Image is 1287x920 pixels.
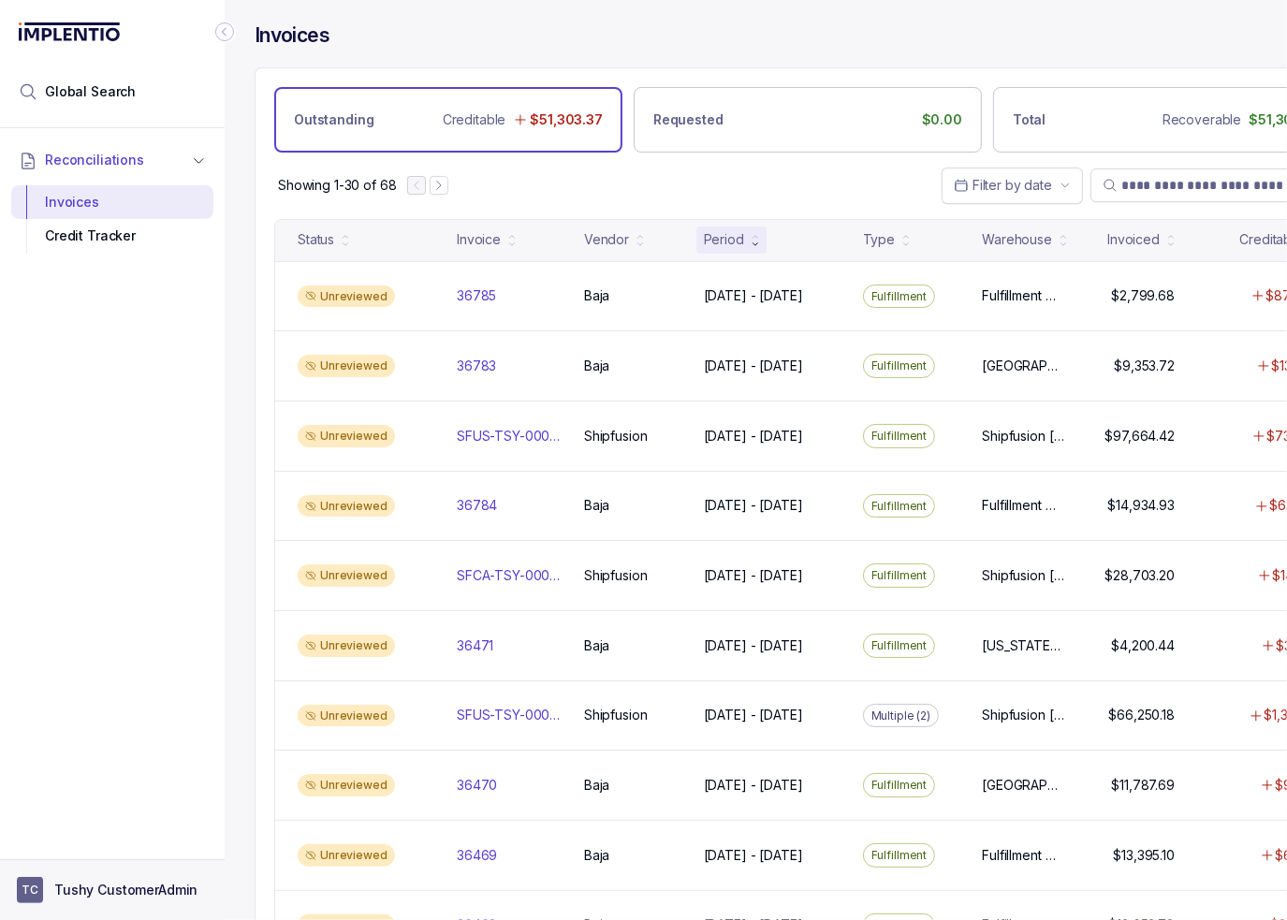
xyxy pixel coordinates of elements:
[584,706,648,724] p: Shipfusion
[704,706,803,724] p: [DATE] - [DATE]
[457,427,562,445] p: SFUS-TSY-00069
[457,636,493,655] p: 36471
[457,706,562,724] p: SFUS-TSY-00068
[1104,566,1175,585] p: $28,703.20
[871,287,928,306] p: Fulfillment
[443,110,506,129] p: Creditable
[982,496,1064,515] p: Fulfillment Center / Primary
[1013,110,1046,129] p: Total
[278,176,396,195] div: Remaining page entries
[704,286,803,305] p: [DATE] - [DATE]
[255,22,329,49] h4: Invoices
[457,846,497,865] p: 36469
[17,877,208,903] button: User initialsTushy CustomerAdmin
[584,230,629,249] div: Vendor
[973,177,1052,193] span: Filter by date
[298,355,395,377] div: Unreviewed
[704,566,803,585] p: [DATE] - [DATE]
[11,139,213,181] button: Reconciliations
[1113,846,1175,865] p: $13,395.10
[871,427,928,445] p: Fulfillment
[298,705,395,727] div: Unreviewed
[294,110,373,129] p: Outstanding
[871,707,931,725] p: Multiple (2)
[704,636,803,655] p: [DATE] - [DATE]
[584,846,609,865] p: Baja
[704,496,803,515] p: [DATE] - [DATE]
[922,110,962,129] p: $0.00
[982,357,1064,375] p: [GEOGRAPHIC_DATA] [GEOGRAPHIC_DATA] / [US_STATE]
[982,706,1064,724] p: Shipfusion [GEOGRAPHIC_DATA], Shipfusion [GEOGRAPHIC_DATA]
[584,496,609,515] p: Baja
[584,776,609,795] p: Baja
[298,635,395,657] div: Unreviewed
[704,846,803,865] p: [DATE] - [DATE]
[584,427,648,445] p: Shipfusion
[982,286,1064,305] p: Fulfillment Center (W) / Wholesale, Fulfillment Center / Primary
[982,846,1064,865] p: Fulfillment Center (W) / Wholesale, Fulfillment Center / Primary
[457,286,496,305] p: 36785
[954,176,1052,195] search: Date Range Picker
[1111,286,1175,305] p: $2,799.68
[871,846,928,865] p: Fulfillment
[584,286,609,305] p: Baja
[298,425,395,447] div: Unreviewed
[871,636,928,655] p: Fulfillment
[278,176,396,195] p: Showing 1-30 of 68
[213,21,236,43] div: Collapse Icon
[298,495,395,518] div: Unreviewed
[704,357,803,375] p: [DATE] - [DATE]
[871,497,928,516] p: Fulfillment
[45,82,136,101] span: Global Search
[1107,230,1160,249] div: Invoiced
[298,230,334,249] div: Status
[54,881,197,899] p: Tushy CustomerAdmin
[457,496,497,515] p: 36784
[457,566,562,585] p: SFCA-TSY-00073
[704,776,803,795] p: [DATE] - [DATE]
[863,230,895,249] div: Type
[871,566,928,585] p: Fulfillment
[1104,427,1175,445] p: $97,664.42
[457,230,501,249] div: Invoice
[653,110,724,129] p: Requested
[704,230,744,249] div: Period
[45,151,144,169] span: Reconciliations
[298,774,395,796] div: Unreviewed
[1108,706,1175,724] p: $66,250.18
[1111,776,1175,795] p: $11,787.69
[26,185,198,219] div: Invoices
[530,110,603,129] p: $51,303.37
[942,168,1083,203] button: Date Range Picker
[457,357,496,375] p: 36783
[871,357,928,375] p: Fulfillment
[982,566,1064,585] p: Shipfusion [GEOGRAPHIC_DATA]
[11,182,213,257] div: Reconciliations
[584,566,648,585] p: Shipfusion
[982,636,1064,655] p: [US_STATE]-Wholesale / [US_STATE]-Wholesale
[982,427,1064,445] p: Shipfusion [GEOGRAPHIC_DATA], Shipfusion [GEOGRAPHIC_DATA]
[430,176,448,195] button: Next Page
[298,285,395,308] div: Unreviewed
[298,844,395,867] div: Unreviewed
[26,219,198,253] div: Credit Tracker
[982,776,1064,795] p: [GEOGRAPHIC_DATA] [GEOGRAPHIC_DATA] / [US_STATE]
[584,357,609,375] p: Baja
[1163,110,1241,129] p: Recoverable
[584,636,609,655] p: Baja
[1107,496,1175,515] p: $14,934.93
[1114,357,1175,375] p: $9,353.72
[982,230,1052,249] div: Warehouse
[1111,636,1175,655] p: $4,200.44
[871,776,928,795] p: Fulfillment
[298,564,395,587] div: Unreviewed
[17,877,43,903] span: User initials
[704,427,803,445] p: [DATE] - [DATE]
[457,776,497,795] p: 36470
